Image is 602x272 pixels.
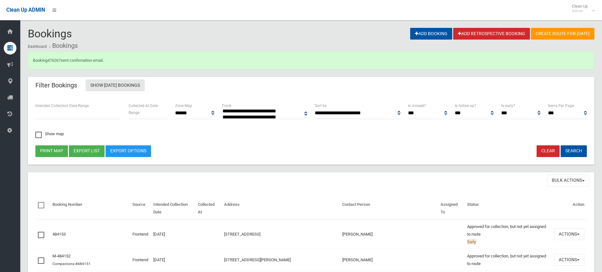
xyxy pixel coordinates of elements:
[465,219,551,249] td: Approved for collection, but not yet assigned to route
[195,198,222,219] th: Collected At
[86,79,145,91] a: Show [DATE] Bookings
[106,145,151,157] a: Export Options
[130,219,151,249] td: Frontend
[75,262,91,266] a: #484151
[551,198,587,219] th: Action
[130,249,151,271] td: Frontend
[224,257,291,262] a: [STREET_ADDRESS][PERSON_NAME]
[340,249,438,271] td: [PERSON_NAME]
[47,58,61,63] a: 476267
[50,198,130,219] th: Booking Number
[52,232,66,237] a: 484153
[52,254,70,258] a: M-484152
[438,198,465,219] th: Assigned To
[547,175,589,187] button: Bulk Actions
[340,219,438,249] td: [PERSON_NAME]
[569,4,594,13] span: Clean Up
[151,249,195,271] td: [DATE]
[453,28,530,40] a: Add Retrospective Booking
[222,198,340,219] th: Address
[340,198,438,219] th: Contact Person
[48,40,78,52] li: Bookings
[222,102,231,109] label: Truck
[531,28,594,40] a: Create route for [DATE]
[35,145,68,157] button: Print map
[572,9,588,13] small: Admin
[554,228,584,240] button: Actions
[28,79,85,92] header: Filter Bookings
[465,249,551,271] td: Approved for collection, but not yet assigned to route
[465,198,551,219] th: Status
[554,254,584,266] button: Actions
[151,219,195,249] td: [DATE]
[224,232,260,237] a: [STREET_ADDRESS]
[467,239,476,244] span: Early
[410,28,452,40] a: Add Booking
[151,198,195,219] th: Intended Collection Date
[52,262,92,266] small: Companions:
[130,198,151,219] th: Source
[561,145,587,157] button: Search
[6,7,45,13] span: Clean Up ADMIN
[28,44,47,49] a: Dashboard
[537,145,560,157] a: Clear
[28,27,72,40] span: Bookings
[28,52,594,69] div: Booking sent confirmation email.
[35,132,64,136] span: Show map
[69,145,105,157] button: Export list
